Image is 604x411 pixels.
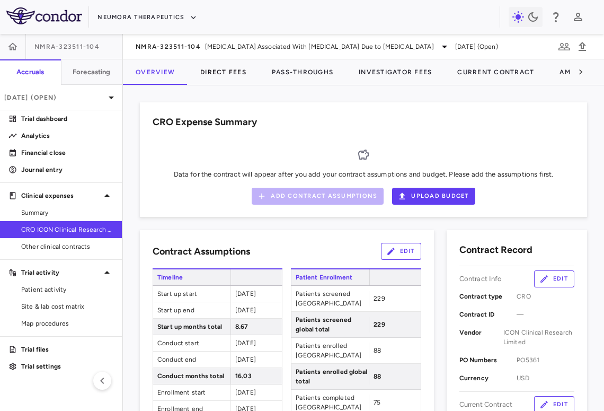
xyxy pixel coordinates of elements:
h6: Forecasting [73,67,111,77]
span: CRO [517,292,574,301]
span: PO5361 [517,355,574,365]
span: NMRA-323511-104 [34,42,100,51]
span: NMRA-323511-104 [136,42,201,51]
p: Clinical expenses [21,191,101,200]
button: Pass-Throughs [259,59,346,85]
p: Vendor [459,328,503,347]
button: Neumora Therapeutics [97,9,197,26]
span: ICON Clinical Research Limited [503,328,574,347]
button: Current Contract [445,59,547,85]
span: Map procedures [21,319,113,328]
span: Enrollment start [153,384,230,400]
span: Conduct end [153,352,230,368]
span: Patients enrolled global total [291,364,369,389]
span: CRO ICON Clinical Research Limited [21,225,113,234]
span: Start up months total [153,319,230,335]
button: Upload Budget [392,188,475,205]
span: [DATE] (Open) [455,42,498,51]
span: Patient Enrollment [291,269,369,285]
button: Direct Fees [188,59,259,85]
span: Conduct months total [153,368,230,384]
span: 16.03 [235,372,252,380]
span: Patients enrolled [GEOGRAPHIC_DATA] [291,338,369,363]
button: Investigator Fees [346,59,445,85]
p: [DATE] (Open) [4,93,105,102]
span: [DATE] [235,389,256,396]
span: Start up start [153,286,230,302]
span: Other clinical contracts [21,242,113,251]
span: Start up end [153,302,230,318]
p: Contract ID [459,310,517,319]
span: [DATE] [235,290,256,298]
span: 75 [374,399,380,406]
img: logo-full-SnFGN8VE.png [6,7,82,24]
span: Summary [21,208,113,217]
p: Trial settings [21,362,113,371]
p: Analytics [21,131,113,141]
span: [DATE] [235,356,256,363]
span: 229 [374,321,385,328]
h6: Contract Record [459,243,532,257]
p: Currency [459,373,517,383]
p: Data for the contract will appear after you add your contract assumptions and budget. Please add ... [174,170,554,179]
h6: CRO Expense Summary [153,115,257,129]
p: Trial files [21,345,113,354]
p: Contract type [459,292,517,301]
p: Trial activity [21,268,101,277]
span: — [517,310,574,319]
h6: Accruals [16,67,44,77]
p: Financial close [21,148,113,158]
span: Timeline [153,269,230,285]
h6: Contract Assumptions [153,244,250,259]
button: Edit [381,243,421,260]
span: 8.67 [235,323,248,330]
span: [DATE] [235,339,256,347]
p: Journal entry [21,165,113,174]
p: Contract Info [459,274,502,284]
p: PO Numbers [459,355,517,365]
span: USD [517,373,574,383]
span: Patient activity [21,285,113,294]
p: Current Contract [459,400,512,409]
span: [MEDICAL_DATA] Associated With [MEDICAL_DATA] Due to [MEDICAL_DATA] [205,42,434,51]
span: Patients screened [GEOGRAPHIC_DATA] [291,286,369,311]
p: Trial dashboard [21,114,113,124]
button: Overview [123,59,188,85]
span: 88 [374,347,381,354]
span: 229 [374,295,385,302]
button: Edit [534,270,574,287]
span: Conduct start [153,335,230,351]
span: Site & lab cost matrix [21,302,113,311]
span: 88 [374,373,381,380]
span: [DATE] [235,307,256,314]
span: Patients screened global total [291,312,369,337]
